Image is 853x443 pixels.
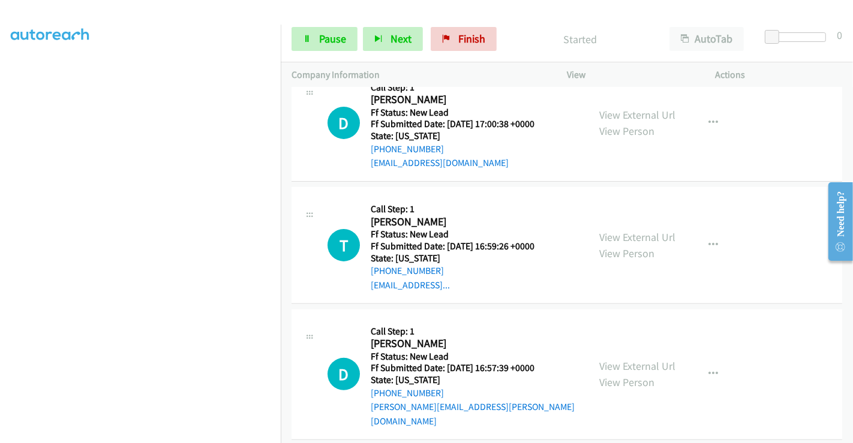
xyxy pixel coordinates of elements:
[669,27,744,51] button: AutoTab
[371,215,549,229] h2: [PERSON_NAME]
[371,157,509,168] a: [EMAIL_ADDRESS][DOMAIN_NAME]
[371,107,549,119] h5: Ff Status: New Lead
[599,108,675,122] a: View External Url
[371,118,549,130] h5: Ff Submitted Date: [DATE] 17:00:38 +0000
[599,246,654,260] a: View Person
[819,174,853,269] iframe: Resource Center
[371,93,549,107] h2: [PERSON_NAME]
[371,143,444,155] a: [PHONE_NUMBER]
[371,82,549,94] h5: Call Step: 1
[458,32,485,46] span: Finish
[567,68,694,82] p: View
[292,68,545,82] p: Company Information
[771,32,826,42] div: Delay between calls (in seconds)
[328,107,360,139] h1: D
[363,27,423,51] button: Next
[371,337,549,351] h2: [PERSON_NAME]
[328,229,360,261] div: The call is yet to be attempted
[599,375,654,389] a: View Person
[513,31,648,47] p: Started
[599,124,654,138] a: View Person
[371,279,450,291] a: [EMAIL_ADDRESS]...
[371,387,444,399] a: [PHONE_NUMBER]
[371,362,578,374] h5: Ff Submitted Date: [DATE] 16:57:39 +0000
[371,401,575,427] a: [PERSON_NAME][EMAIL_ADDRESS][PERSON_NAME][DOMAIN_NAME]
[328,229,360,261] h1: T
[599,230,675,244] a: View External Url
[391,32,412,46] span: Next
[371,265,444,276] a: [PHONE_NUMBER]
[716,68,843,82] p: Actions
[837,27,842,43] div: 0
[292,27,358,51] a: Pause
[371,374,578,386] h5: State: [US_STATE]
[371,252,549,264] h5: State: [US_STATE]
[431,27,497,51] a: Finish
[371,228,549,240] h5: Ff Status: New Lead
[328,358,360,390] div: The call is yet to be attempted
[319,32,346,46] span: Pause
[599,359,675,373] a: View External Url
[371,203,549,215] h5: Call Step: 1
[371,130,549,142] h5: State: [US_STATE]
[371,351,578,363] h5: Ff Status: New Lead
[371,326,578,337] h5: Call Step: 1
[371,240,549,252] h5: Ff Submitted Date: [DATE] 16:59:26 +0000
[328,358,360,390] h1: D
